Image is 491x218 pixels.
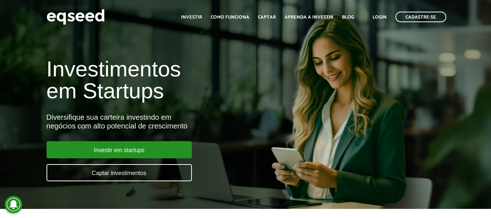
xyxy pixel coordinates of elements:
a: Blog [342,15,354,20]
a: Captar investimentos [47,164,192,181]
a: Investir [181,15,202,20]
a: Aprenda a investir [285,15,333,20]
a: Captar [258,15,276,20]
h1: Investimentos em Startups [47,58,281,102]
img: EqSeed [47,7,105,27]
a: Como funciona [211,15,249,20]
div: Diversifique sua carteira investindo em negócios com alto potencial de crescimento [47,113,281,130]
a: Cadastre-se [395,12,446,22]
a: Investir em startups [47,141,192,158]
a: Login [373,15,387,20]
